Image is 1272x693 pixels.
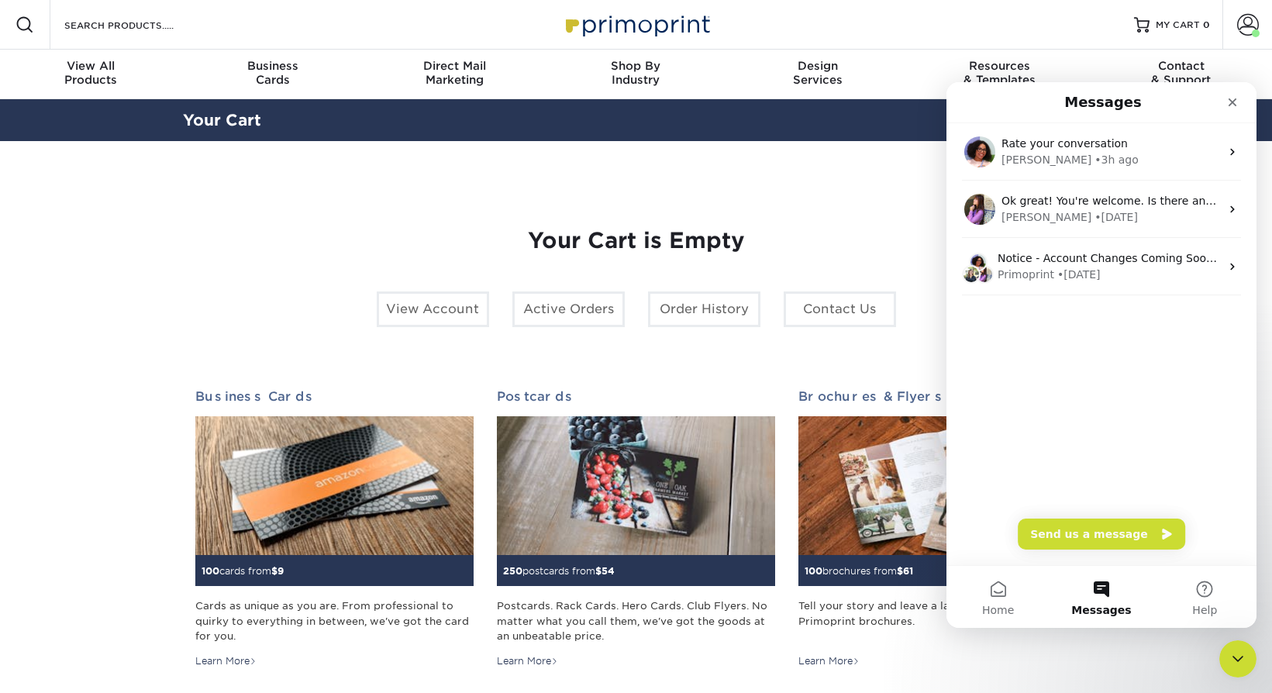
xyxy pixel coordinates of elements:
span: Business [181,59,363,73]
div: & Support [1091,59,1272,87]
input: SEARCH PRODUCTS..... [63,16,214,34]
span: 250 [503,565,522,577]
div: Learn More [497,654,558,668]
span: 100 [202,565,219,577]
div: Marketing [364,59,545,87]
span: 100 [805,565,822,577]
img: Business Cards [195,416,474,556]
button: Messages [103,484,206,546]
a: Order History [648,291,760,327]
img: Irene avatar [16,183,34,202]
div: Cards [181,59,363,87]
small: cards from [202,565,284,577]
a: Business Cards 100cards from$9 Cards as unique as you are. From professional to quirky to everyth... [195,389,474,668]
img: Avery avatar [22,171,41,189]
span: Ok great! You're welcome. Is there anything else I can help you with at the moment? [55,112,515,125]
span: Resources [908,59,1090,73]
h1: Your Cart is Empty [195,228,1077,254]
a: Postcards 250postcards from$54 Postcards. Rack Cards. Hero Cards. Club Flyers. No matter what you... [497,389,775,668]
div: Learn More [798,654,860,668]
div: Primoprint [51,184,108,201]
span: Shop By [545,59,726,73]
iframe: Intercom live chat [1219,640,1256,677]
span: Design [727,59,908,73]
div: • [DATE] [148,127,191,143]
span: Contact [1091,59,1272,73]
div: [PERSON_NAME] [55,127,145,143]
span: Direct Mail [364,59,545,73]
a: Brochures & Flyers 100brochures from$61 Tell your story and leave a lasting impression with Primo... [798,389,1077,668]
span: 0 [1203,19,1210,30]
h2: Postcards [497,389,775,404]
a: BusinessCards [181,50,363,99]
div: Industry [545,59,726,87]
span: 61 [903,565,913,577]
a: Shop ByIndustry [545,50,726,99]
button: Help [207,484,310,546]
span: Help [246,522,271,533]
div: & Templates [908,59,1090,87]
span: $ [897,565,903,577]
div: Tell your story and leave a lasting impression with Primoprint brochures. [798,598,1077,643]
img: Postcards [497,416,775,556]
a: Active Orders [512,291,625,327]
iframe: Intercom live chat [946,82,1256,628]
img: Erica avatar [29,183,47,202]
img: Brochures & Flyers [798,416,1077,556]
a: Direct MailMarketing [364,50,545,99]
h2: Brochures & Flyers [798,389,1077,404]
span: 9 [277,565,284,577]
span: Messages [125,522,184,533]
button: Send us a message [71,436,239,467]
img: Primoprint [559,8,714,41]
a: Contact Us [784,291,896,327]
small: postcards from [503,565,615,577]
a: Resources& Templates [908,50,1090,99]
h2: Business Cards [195,389,474,404]
a: DesignServices [727,50,908,99]
div: Postcards. Rack Cards. Hero Cards. Club Flyers. No matter what you call them, we've got the goods... [497,598,775,643]
a: View Account [377,291,489,327]
div: • [DATE] [111,184,154,201]
a: Your Cart [183,111,261,129]
span: MY CART [1156,19,1200,32]
div: Cards as unique as you are. From professional to quirky to everything in between, we've got the c... [195,598,474,643]
small: brochures from [805,565,913,577]
a: Contact& Support [1091,50,1272,99]
div: Learn More [195,654,257,668]
span: Home [36,522,67,533]
span: $ [595,565,602,577]
div: Services [727,59,908,87]
span: 54 [602,565,615,577]
span: $ [271,565,277,577]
